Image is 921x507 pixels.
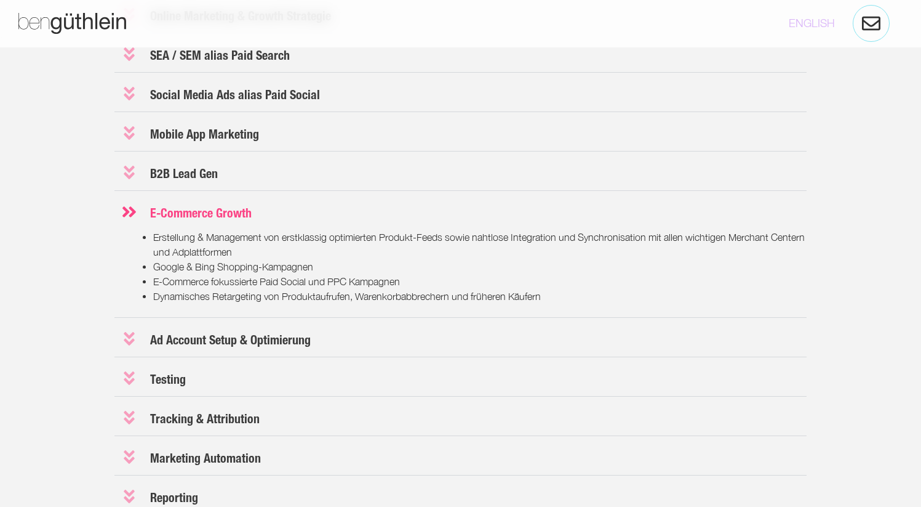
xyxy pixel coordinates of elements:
a: ENGLISH [789,17,835,30]
h3: Tracking & Attribution [114,400,807,436]
a: Social Media Ads alias Paid Social [150,87,320,102]
h3: Testing [114,360,807,397]
li: Erstellung & Management von erstklassig optimierten Produkt-Feeds sowie nahtlose Integration und ... [153,230,807,259]
div: E-Commerce Growth [114,230,807,318]
a: B2B Lead Gen [150,166,218,180]
li: Google & Bing Shopping-Kampagnen [153,259,807,274]
h3: Mobile App Marketing [114,115,807,152]
h3: Ad Account Setup & Optimierung [114,321,807,357]
h3: B2B Lead Gen [114,155,807,191]
h3: Marketing Automation [114,439,807,476]
a: SEA / SEM alias Paid Search [150,48,290,62]
a: Mobile App Marketing [150,127,259,141]
li: Dynamisches Retargeting von Produktaufrufen, Warenkorbabbrechern und früheren Käufern [153,289,807,304]
a: Reporting [150,490,198,505]
h3: Social Media Ads alias Paid Social [114,76,807,112]
a: Ad Account Setup & Optimierung [150,333,311,347]
a: Tracking & Attribution [150,412,260,426]
li: E-Commerce fokussierte Paid Social und PPC Kampagnen [153,274,807,289]
h3: E-Commerce Growth [114,194,807,230]
a: E-Commerce Growth [150,206,252,220]
h3: SEA / SEM alias Paid Search [114,36,807,73]
a: Marketing Automation [150,451,261,465]
a: Testing [150,372,186,386]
